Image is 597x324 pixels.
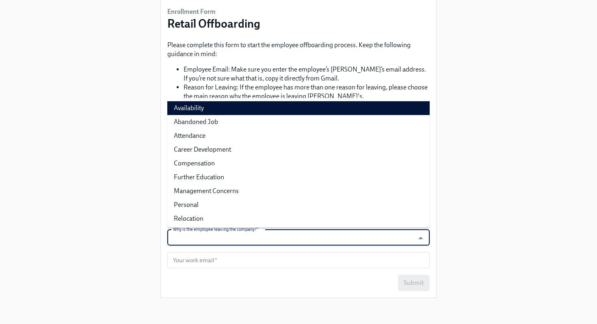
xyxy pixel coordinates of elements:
[167,115,430,129] li: Abandoned Job
[167,170,430,184] li: Further Education
[167,16,260,31] h3: Retail Offboarding
[414,232,427,244] button: Close
[167,41,430,59] p: Please complete this form to start the employee offboarding process. Keep the following guidance ...
[167,184,430,198] li: Management Concerns
[167,129,430,143] li: Attendance
[167,198,430,212] li: Personal
[184,83,430,101] li: Reason for Leaving: If the employee has more than one reason for leaving, please choose the main ...
[167,7,260,16] h6: Enrollment Form
[184,65,430,83] li: Employee Email: Make sure you enter the employee’s [PERSON_NAME]’s email address. If you’re not s...
[167,212,430,226] li: Relocation
[167,226,430,239] li: Work Environment
[167,143,430,157] li: Career Development
[167,101,430,115] li: Availability
[167,157,430,170] li: Compensation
